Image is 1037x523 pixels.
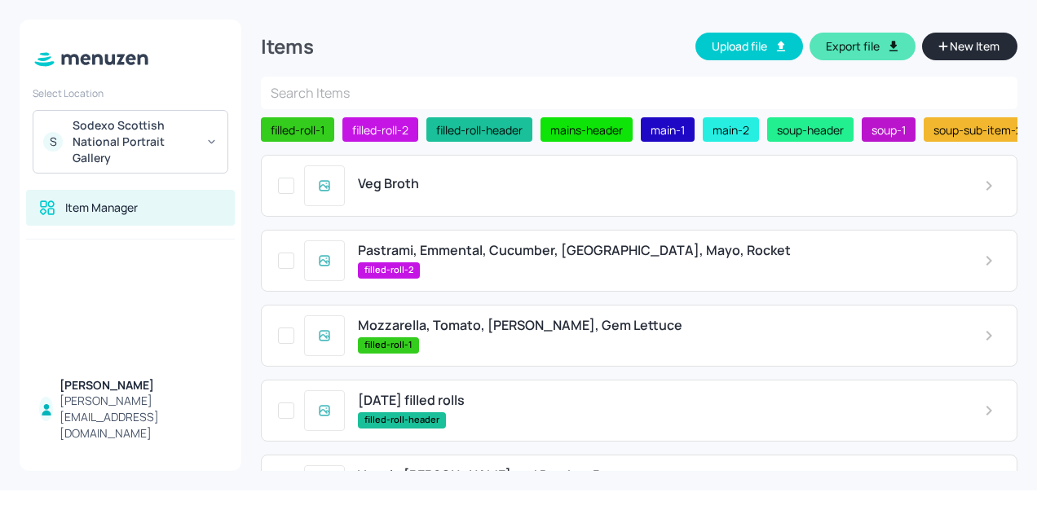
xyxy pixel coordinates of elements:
[695,33,803,60] button: Upload file
[60,393,222,442] div: [PERSON_NAME][EMAIL_ADDRESS][DOMAIN_NAME]
[65,200,138,216] div: Item Manager
[862,117,916,142] div: soup-1
[430,121,529,138] span: filled-roll-header
[358,338,419,352] span: filled-roll-1
[706,121,756,138] span: main-2
[810,33,916,60] button: Export file
[43,132,63,152] div: S
[770,121,850,138] span: soup-header
[358,243,791,258] span: Pastrami, Emmental, Cucumber, [GEOGRAPHIC_DATA], Mayo, Rocket
[60,377,222,393] div: [PERSON_NAME]
[358,393,465,408] span: [DATE] filled rolls
[342,117,418,142] div: filled-roll-2
[644,121,691,138] span: main-1
[73,117,196,166] div: Sodexo Scottish National Portrait Gallery
[948,37,1001,55] span: New Item
[261,33,314,59] div: Items
[865,121,912,138] span: soup-1
[358,176,419,191] span: Veg Broth
[922,33,1017,60] button: New Item
[358,318,682,333] span: Mozzarella, Tomato, [PERSON_NAME], Gem Lettuce
[641,117,695,142] div: main-1
[33,86,228,100] div: Select Location
[541,117,633,142] div: mains-header
[767,117,854,142] div: soup-header
[346,121,415,138] span: filled-roll-2
[358,413,446,427] span: filled-roll-header
[358,468,651,483] span: Veggie [PERSON_NAME] and Bombay Potatoes
[261,117,334,142] div: filled-roll-1
[358,263,420,277] span: filled-roll-2
[927,121,1029,138] span: soup-sub-item-2
[261,77,1017,109] input: Search Items
[264,121,331,138] span: filled-roll-1
[924,117,1032,142] div: soup-sub-item-2
[703,117,759,142] div: main-2
[426,117,532,142] div: filled-roll-header
[544,121,629,138] span: mains-header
